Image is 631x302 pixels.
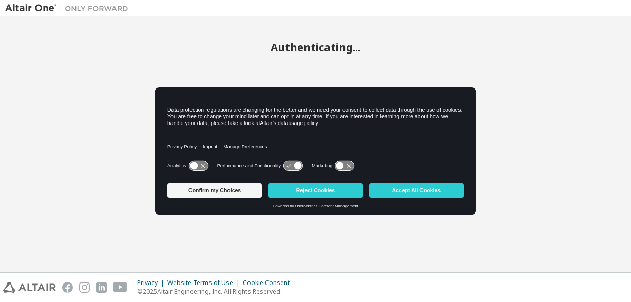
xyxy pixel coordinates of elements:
[137,287,296,296] p: © 2025 Altair Engineering, Inc. All Rights Reserved.
[243,279,296,287] div: Cookie Consent
[79,282,90,293] img: instagram.svg
[137,279,167,287] div: Privacy
[167,279,243,287] div: Website Terms of Use
[113,282,128,293] img: youtube.svg
[96,282,107,293] img: linkedin.svg
[62,282,73,293] img: facebook.svg
[5,41,626,54] h2: Authenticating...
[5,3,133,13] img: Altair One
[3,282,56,293] img: altair_logo.svg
